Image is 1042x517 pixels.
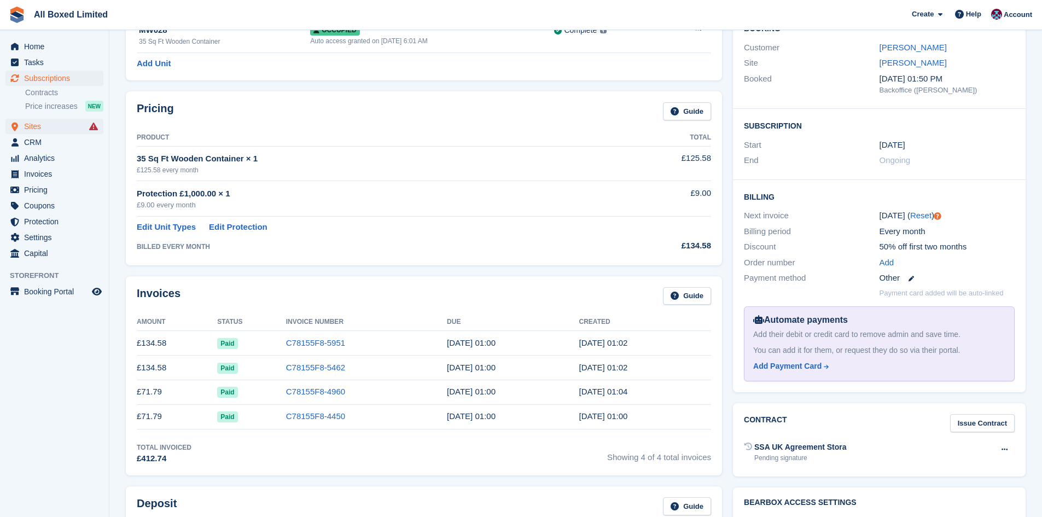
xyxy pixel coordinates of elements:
a: menu [5,214,103,229]
a: menu [5,166,103,182]
a: menu [5,246,103,261]
time: 2025-05-16 00:00:00 UTC [447,411,496,421]
a: menu [5,135,103,150]
span: Protection [24,214,90,229]
div: Booked [744,73,879,96]
div: NEW [85,101,103,112]
td: £134.58 [137,331,217,356]
span: Paid [217,363,237,374]
th: Product [137,129,605,147]
a: Guide [663,102,711,120]
th: Status [217,313,286,331]
time: 2025-05-15 00:00:00 UTC [880,139,905,152]
div: 35 Sq Ft Wooden Container × 1 [137,153,605,165]
time: 2025-07-15 00:02:55 UTC [579,363,628,372]
div: Complete [564,25,597,36]
a: menu [5,284,103,299]
a: [PERSON_NAME] [880,43,947,52]
a: Preview store [90,285,103,298]
a: Issue Contract [950,414,1015,432]
a: Add Unit [137,57,171,70]
a: menu [5,39,103,54]
span: Paid [217,387,237,398]
img: stora-icon-8386f47178a22dfd0bd8f6a31ec36ba5ce8667c1dd55bd0f319d3a0aa187defe.svg [9,7,25,23]
a: [PERSON_NAME] [880,58,947,67]
a: Add Payment Card [753,361,1001,372]
th: Total [605,129,711,147]
span: Home [24,39,90,54]
span: Capital [24,246,90,261]
a: Add [880,257,894,269]
span: Invoices [24,166,90,182]
a: All Boxed Limited [30,5,112,24]
span: Pricing [24,182,90,197]
time: 2025-06-16 00:00:00 UTC [447,387,496,396]
div: Next invoice [744,210,879,222]
span: Tasks [24,55,90,70]
a: menu [5,198,103,213]
div: SSA UK Agreement Stora [754,442,847,453]
div: Backoffice ([PERSON_NAME]) [880,85,1015,96]
div: £412.74 [137,452,191,465]
time: 2025-05-15 00:00:04 UTC [579,411,628,421]
h2: Invoices [137,287,181,305]
time: 2025-08-15 00:02:31 UTC [579,338,628,347]
span: Occupied [310,25,359,36]
span: Ongoing [880,155,911,165]
th: Invoice Number [286,313,447,331]
span: Coupons [24,198,90,213]
h2: Billing [744,191,1015,202]
i: Smart entry sync failures have occurred [89,122,98,131]
td: £71.79 [137,404,217,429]
div: [DATE] ( ) [880,210,1015,222]
a: Reset [910,211,932,220]
span: Account [1004,9,1032,20]
a: Edit Unit Types [137,221,196,234]
div: [DATE] 01:50 PM [880,73,1015,85]
div: Billing period [744,225,879,238]
span: Showing 4 of 4 total invoices [607,443,711,465]
div: Site [744,57,879,69]
td: £125.58 [605,146,711,181]
div: MW028 [139,24,310,37]
span: Price increases [25,101,78,112]
span: Subscriptions [24,71,90,86]
span: Booking Portal [24,284,90,299]
a: C78155F8-5462 [286,363,345,372]
span: Sites [24,119,90,134]
div: 35 Sq Ft Wooden Container [139,37,310,47]
h2: Pricing [137,102,174,120]
div: Automate payments [753,313,1005,327]
a: Guide [663,287,711,305]
span: Settings [24,230,90,245]
div: Every month [880,225,1015,238]
span: Paid [217,338,237,349]
h2: BearBox Access Settings [744,498,1015,507]
div: Tooltip anchor [933,211,942,221]
div: Other [880,272,1015,284]
div: Add Payment Card [753,361,822,372]
div: 50% off first two months [880,241,1015,253]
div: Start [744,139,879,152]
img: icon-info-grey-7440780725fd019a000dd9b08b2336e03edf1995a4989e88bcd33f0948082b44.svg [600,27,607,33]
div: You can add it for them, or request they do so via their portal. [753,345,1005,356]
img: Eliza Goss [991,9,1002,20]
div: Discount [744,241,879,253]
time: 2025-07-16 00:00:00 UTC [447,363,496,372]
div: Customer [744,42,879,54]
th: Created [579,313,711,331]
div: Add their debit or credit card to remove admin and save time. [753,329,1005,340]
span: CRM [24,135,90,150]
time: 2025-06-15 00:04:54 UTC [579,387,628,396]
th: Amount [137,313,217,331]
a: C78155F8-4450 [286,411,345,421]
h2: Subscription [744,120,1015,131]
a: C78155F8-4960 [286,387,345,396]
span: Storefront [10,270,109,281]
span: Help [966,9,981,20]
a: Edit Protection [209,221,267,234]
span: Create [912,9,934,20]
div: £125.58 every month [137,165,605,175]
td: £9.00 [605,181,711,217]
th: Due [447,313,579,331]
